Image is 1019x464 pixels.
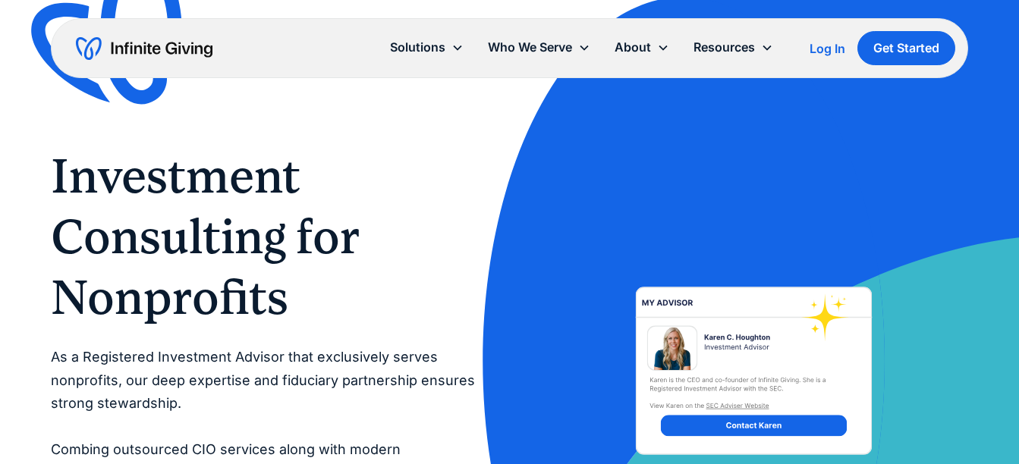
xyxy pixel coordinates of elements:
div: Solutions [390,37,445,58]
a: Log In [810,39,845,58]
div: Who We Serve [488,37,572,58]
a: Get Started [857,31,955,65]
div: Log In [810,42,845,55]
div: About [615,37,651,58]
h1: Investment Consulting for Nonprofits [51,146,479,328]
div: Resources [693,37,755,58]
